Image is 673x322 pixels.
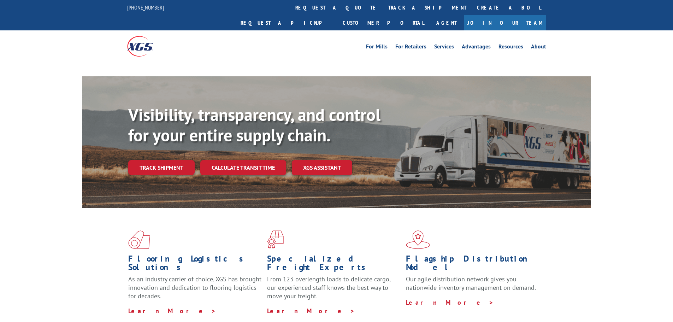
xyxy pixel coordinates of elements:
[337,15,429,30] a: Customer Portal
[406,298,494,306] a: Learn More >
[395,44,426,52] a: For Retailers
[127,4,164,11] a: [PHONE_NUMBER]
[498,44,523,52] a: Resources
[128,160,195,175] a: Track shipment
[267,230,284,249] img: xgs-icon-focused-on-flooring-red
[128,307,216,315] a: Learn More >
[267,275,401,306] p: From 123 overlength loads to delicate cargo, our experienced staff knows the best way to move you...
[200,160,286,175] a: Calculate transit time
[235,15,337,30] a: Request a pickup
[267,307,355,315] a: Learn More >
[406,275,536,292] span: Our agile distribution network gives you nationwide inventory management on demand.
[429,15,464,30] a: Agent
[464,15,546,30] a: Join Our Team
[462,44,491,52] a: Advantages
[531,44,546,52] a: About
[267,254,401,275] h1: Specialized Freight Experts
[292,160,352,175] a: XGS ASSISTANT
[366,44,388,52] a: For Mills
[406,254,539,275] h1: Flagship Distribution Model
[128,275,261,300] span: As an industry carrier of choice, XGS has brought innovation and dedication to flooring logistics...
[128,104,380,146] b: Visibility, transparency, and control for your entire supply chain.
[406,230,430,249] img: xgs-icon-flagship-distribution-model-red
[434,44,454,52] a: Services
[128,254,262,275] h1: Flooring Logistics Solutions
[128,230,150,249] img: xgs-icon-total-supply-chain-intelligence-red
